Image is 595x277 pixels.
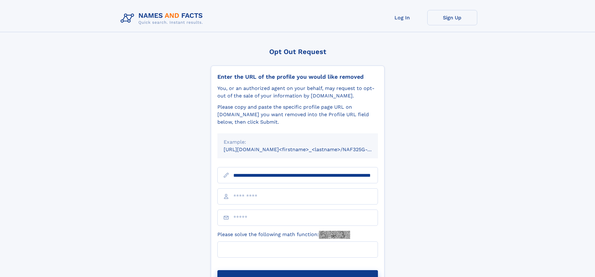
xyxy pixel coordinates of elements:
[118,10,208,27] img: Logo Names and Facts
[224,146,390,152] small: [URL][DOMAIN_NAME]<firstname>_<lastname>/NAF325G-xxxxxxxx
[217,231,350,239] label: Please solve the following math function:
[217,73,378,80] div: Enter the URL of the profile you would like removed
[217,85,378,100] div: You, or an authorized agent on your behalf, may request to opt-out of the sale of your informatio...
[217,103,378,126] div: Please copy and paste the specific profile page URL on [DOMAIN_NAME] you want removed into the Pr...
[211,48,384,56] div: Opt Out Request
[427,10,477,25] a: Sign Up
[377,10,427,25] a: Log In
[224,138,372,146] div: Example:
